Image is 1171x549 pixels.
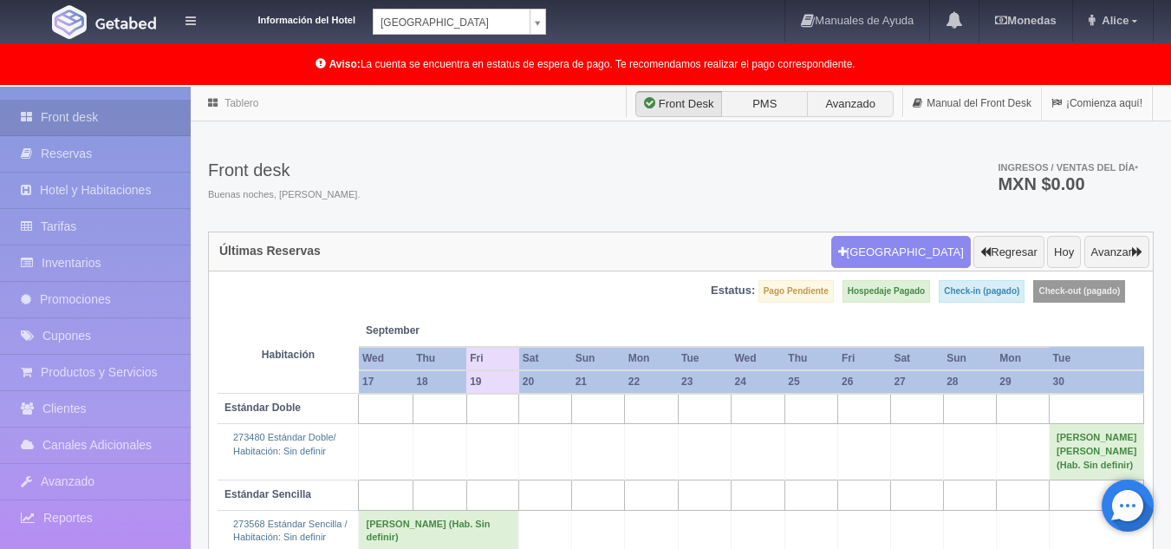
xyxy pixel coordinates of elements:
th: Wed [732,347,785,370]
th: 27 [890,370,943,394]
th: 19 [466,370,519,394]
th: 29 [996,370,1049,394]
b: Monedas [995,14,1056,27]
label: Check-in (pagado) [939,280,1025,303]
th: Sun [572,347,625,370]
a: 273568 Estándar Sencilla /Habitación: Sin definir [233,519,347,543]
td: [PERSON_NAME] [PERSON_NAME] (Hab. Sin definir) [1050,424,1144,480]
a: [GEOGRAPHIC_DATA] [373,9,546,35]
th: 30 [1050,370,1144,394]
th: 22 [625,370,678,394]
th: 18 [413,370,466,394]
th: 21 [572,370,625,394]
span: Alice [1097,14,1129,27]
dt: Información del Hotel [217,9,355,28]
th: 25 [784,370,838,394]
span: September [366,324,459,338]
span: [GEOGRAPHIC_DATA] [381,10,523,36]
th: 20 [519,370,572,394]
span: Buenas noches, [PERSON_NAME]. [208,188,360,202]
b: Aviso: [329,58,361,70]
button: Avanzar [1084,236,1149,269]
th: Thu [784,347,838,370]
th: Fri [838,347,890,370]
th: 26 [838,370,890,394]
label: Front Desk [635,91,722,117]
th: 24 [732,370,785,394]
th: Tue [678,347,731,370]
th: Fri [466,347,519,370]
label: PMS [721,91,808,117]
label: Hospedaje Pagado [842,280,930,303]
th: Tue [1050,347,1144,370]
b: Estándar Sencilla [224,488,311,500]
th: Thu [413,347,466,370]
img: Getabed [52,5,87,39]
button: Regresar [973,236,1044,269]
label: Estatus: [711,283,755,299]
strong: Habitación [262,349,315,361]
th: Sat [890,347,943,370]
button: [GEOGRAPHIC_DATA] [831,236,971,269]
a: ¡Comienza aquí! [1042,87,1152,121]
th: Wed [359,347,413,370]
span: Ingresos / Ventas del día [998,162,1138,173]
a: 273480 Estándar Doble/Habitación: Sin definir [233,432,336,456]
b: Estándar Doble [224,402,301,414]
th: 17 [359,370,413,394]
th: 23 [678,370,731,394]
th: Mon [996,347,1049,370]
th: Sat [519,347,572,370]
a: Tablero [224,97,258,109]
a: Manual del Front Desk [903,87,1041,121]
img: Getabed [95,16,156,29]
button: Hoy [1047,236,1081,269]
th: 28 [943,370,996,394]
h3: Front desk [208,160,360,180]
th: Sun [943,347,996,370]
th: Mon [625,347,678,370]
label: Check-out (pagado) [1033,280,1125,303]
label: Avanzado [807,91,894,117]
h3: MXN $0.00 [998,175,1138,193]
h4: Últimas Reservas [219,245,321,258]
label: Pago Pendiente [758,280,834,303]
